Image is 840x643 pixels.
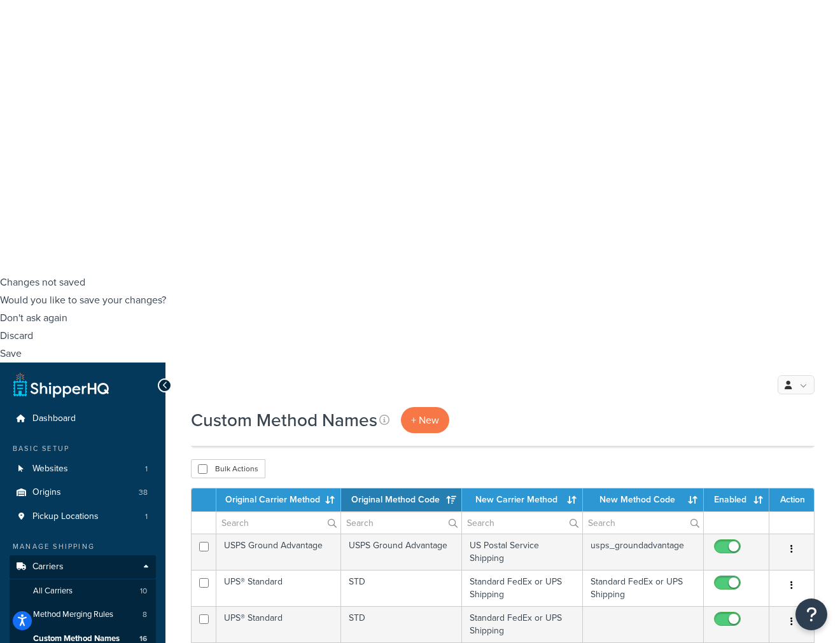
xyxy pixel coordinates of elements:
[583,488,704,511] th: New Method Code: activate to sort column ascending
[10,457,156,481] a: Websites 1
[583,570,704,606] td: Standard FedEx or UPS Shipping
[191,459,265,478] button: Bulk Actions
[583,534,704,570] td: usps_groundadvantage
[10,603,156,626] a: Method Merging Rules 8
[10,505,156,529] li: Pickup Locations
[13,372,109,398] a: ShipperHQ Home
[462,512,582,534] input: Search
[341,512,461,534] input: Search
[341,606,462,642] td: STD
[216,606,341,642] td: UPS® Standard
[341,570,462,606] td: STD
[411,413,439,427] span: + New
[583,512,703,534] input: Search
[216,512,340,534] input: Search
[32,413,76,424] span: Dashboard
[462,534,583,570] td: US Postal Service Shipping
[143,609,147,620] span: 8
[216,570,341,606] td: UPS® Standard
[10,505,156,529] a: Pickup Locations 1
[462,488,583,511] th: New Carrier Method: activate to sort column ascending
[216,488,341,511] th: Original Carrier Method: activate to sort column ascending
[33,586,73,597] span: All Carriers
[32,464,68,474] span: Websites
[401,407,449,433] a: + New
[10,555,156,579] a: Carriers
[10,541,156,552] div: Manage Shipping
[139,487,148,498] span: 38
[10,481,156,504] a: Origins 38
[191,408,377,432] h1: Custom Method Names
[10,443,156,454] div: Basic Setup
[10,407,156,431] a: Dashboard
[10,579,156,603] li: All Carriers
[32,487,61,498] span: Origins
[769,488,814,511] th: Action
[704,488,769,511] th: Enabled: activate to sort column ascending
[33,609,113,620] span: Method Merging Rules
[462,570,583,606] td: Standard FedEx or UPS Shipping
[145,464,148,474] span: 1
[341,534,462,570] td: USPS Ground Advantage
[10,579,156,603] a: All Carriers 10
[10,603,156,626] li: Method Merging Rules
[795,598,827,630] button: Open Resource Center
[32,562,64,572] span: Carriers
[10,481,156,504] li: Origins
[140,586,147,597] span: 10
[216,534,341,570] td: USPS Ground Advantage
[341,488,462,511] th: Original Method Code: activate to sort column ascending
[32,511,99,522] span: Pickup Locations
[10,457,156,481] li: Websites
[145,511,148,522] span: 1
[462,606,583,642] td: Standard FedEx or UPS Shipping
